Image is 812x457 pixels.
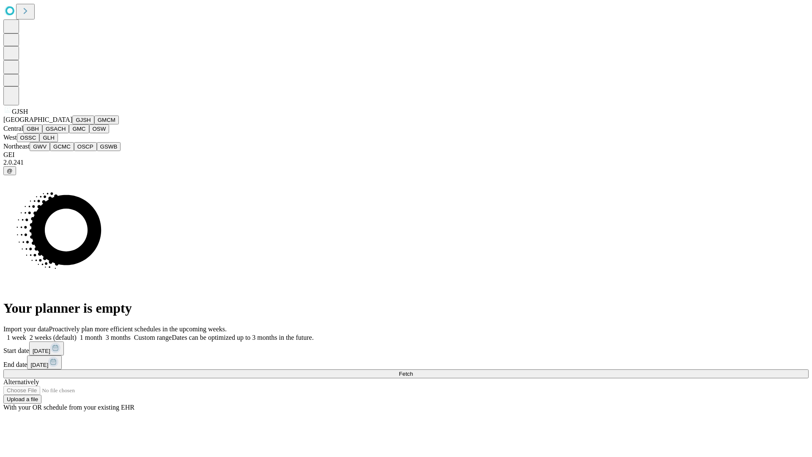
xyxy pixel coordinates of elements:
[3,151,809,159] div: GEI
[172,334,313,341] span: Dates can be optimized up to 3 months in the future.
[3,369,809,378] button: Fetch
[72,116,94,124] button: GJSH
[89,124,110,133] button: OSW
[49,325,227,333] span: Proactively plan more efficient schedules in the upcoming weeks.
[23,124,42,133] button: GBH
[3,166,16,175] button: @
[7,334,26,341] span: 1 week
[97,142,121,151] button: GSWB
[3,300,809,316] h1: Your planner is empty
[3,325,49,333] span: Import your data
[94,116,119,124] button: GMCM
[80,334,102,341] span: 1 month
[30,362,48,368] span: [DATE]
[30,334,77,341] span: 2 weeks (default)
[3,125,23,132] span: Central
[29,341,64,355] button: [DATE]
[50,142,74,151] button: GCMC
[3,116,72,123] span: [GEOGRAPHIC_DATA]
[3,159,809,166] div: 2.0.241
[3,355,809,369] div: End date
[3,395,41,404] button: Upload a file
[39,133,58,142] button: GLH
[42,124,69,133] button: GSACH
[3,143,30,150] span: Northeast
[12,108,28,115] span: GJSH
[3,134,17,141] span: West
[74,142,97,151] button: OSCP
[134,334,172,341] span: Custom range
[3,404,134,411] span: With your OR schedule from your existing EHR
[3,378,39,385] span: Alternatively
[69,124,89,133] button: GMC
[106,334,131,341] span: 3 months
[30,142,50,151] button: GWV
[399,371,413,377] span: Fetch
[27,355,62,369] button: [DATE]
[33,348,50,354] span: [DATE]
[3,341,809,355] div: Start date
[17,133,40,142] button: OSSC
[7,168,13,174] span: @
